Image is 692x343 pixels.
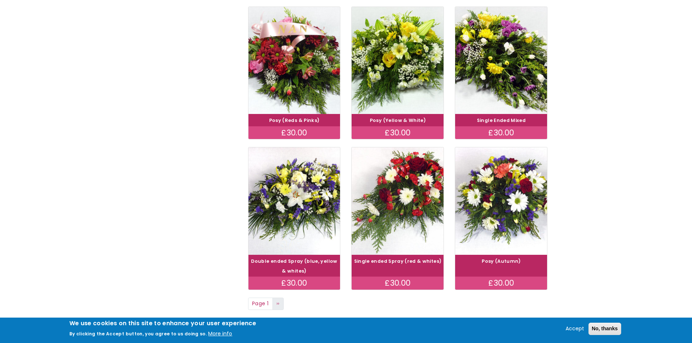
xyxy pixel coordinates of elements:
[69,331,207,337] p: By clicking the Accept button, you agree to us doing so.
[482,258,521,264] a: Posy (Autumn)
[477,117,526,123] a: Single Ended Mixed
[563,324,587,333] button: Accept
[269,117,320,123] a: Posy (Reds & Pinks)
[352,147,444,254] img: Single ended Spray (red & whites)
[248,298,273,310] span: Page 1
[248,7,340,114] img: Posy (Reds & Pinks)
[248,147,340,254] img: Double ended Spray (blue, yellow & whites)
[276,300,280,307] span: ››
[354,258,442,264] a: Single ended Spray (red & whites)
[352,277,444,290] div: £30.00
[69,319,256,327] h2: We use cookies on this site to enhance your user experience
[248,126,340,139] div: £30.00
[352,126,444,139] div: £30.00
[248,277,340,290] div: £30.00
[455,147,547,254] img: Posy (Autumn)
[352,7,444,114] img: Posy (Yellow & White)
[455,126,547,139] div: £30.00
[455,277,547,290] div: £30.00
[208,330,232,338] button: More info
[251,258,337,274] a: Double ended Spray (blue, yellow & whites)
[370,117,426,123] a: Posy (Yellow & White)
[455,7,547,114] img: Single Ended Mixed
[248,298,548,310] nav: Page navigation
[588,323,621,335] button: No, thanks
